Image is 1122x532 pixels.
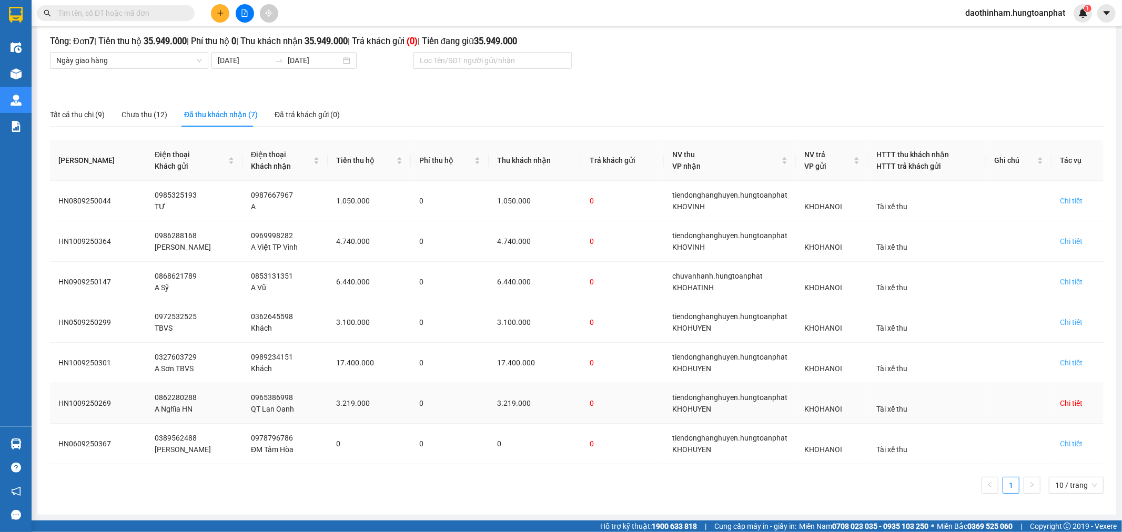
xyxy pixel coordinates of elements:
[1064,523,1071,530] span: copyright
[155,243,211,251] span: [PERSON_NAME]
[957,6,1074,19] span: daothinham.hungtoanphat
[11,68,22,79] img: warehouse-icon
[1060,397,1083,409] div: Chi tiết đơn hàng
[1102,8,1111,18] span: caret-down
[251,150,286,159] span: Điện thoại
[931,524,934,528] span: ⚪️
[982,477,998,494] button: left
[305,36,348,46] b: 35.949.000
[50,343,146,383] td: HN1009250301
[590,316,655,328] div: 0
[1055,477,1097,493] span: 10 / trang
[336,155,395,166] span: Tiền thu hộ
[251,202,256,211] span: A
[804,243,842,251] span: KHOHANOI
[1052,140,1104,181] th: Tác vụ
[275,56,284,65] span: to
[260,4,278,23] button: aim
[804,405,842,413] span: KHOHANOI
[672,150,695,159] span: NV thu
[251,393,293,402] span: 0965386998
[590,357,655,369] div: 0
[590,195,655,207] div: 0
[804,283,842,292] span: KHOHANOI
[251,272,293,280] span: 0853131351
[155,393,197,402] span: 0862280288
[994,155,1035,166] span: Ghi chú
[217,9,224,17] span: plus
[419,439,423,448] span: 0
[832,522,928,530] strong: 0708 023 035 - 0935 103 250
[419,237,423,245] span: 0
[1060,236,1083,247] div: Chi tiết đơn hàng
[672,191,787,199] span: tiendonghanghuyen.hungtoanphat
[89,36,94,46] b: 7
[672,353,787,361] span: tiendonghanghuyen.hungtoanphat
[50,302,146,343] td: HN0509250299
[122,109,167,120] div: Chưa thu (12)
[144,36,187,46] b: 35.949.000
[50,109,105,120] div: Tất cả thu chi (9)
[1060,195,1083,207] div: Chi tiết đơn hàng
[497,397,573,409] div: 3.219.000
[672,231,787,240] span: tiendonghanghuyen.hungtoanphat
[11,463,21,473] span: question-circle
[937,520,1013,532] span: Miền Bắc
[155,312,197,321] span: 0972532525
[155,231,197,240] span: 0986288168
[50,221,146,262] td: HN1009250364
[876,324,907,332] span: Tài xế thu
[275,109,340,120] div: Đã trả khách gửi (0)
[876,202,907,211] span: Tài xế thu
[876,364,907,373] span: Tài xế thu
[50,181,146,221] td: HN0809250044
[804,445,842,454] span: KHOHANOI
[497,195,573,207] div: 1.050.000
[251,364,272,373] span: Khách
[714,520,796,532] span: Cung cấp máy in - giấy in:
[211,4,229,23] button: plus
[336,357,402,369] div: 17.400.000
[1060,438,1083,449] div: Chi tiết đơn hàng
[672,243,705,251] span: KHOVINH
[1078,8,1088,18] img: icon-new-feature
[58,7,182,19] input: Tìm tên, số ĐT hoặc mã đơn
[155,353,197,361] span: 0327603729
[251,162,291,170] span: Khách nhận
[672,324,711,332] span: KHOHUYEN
[11,42,22,53] img: warehouse-icon
[497,438,573,449] div: 0
[251,324,272,332] span: Khách
[1003,477,1019,494] li: 1
[218,55,271,66] input: Ngày bắt đầu
[652,522,697,530] strong: 1900 633 818
[251,231,293,240] span: 0969998282
[1097,4,1116,23] button: caret-down
[419,155,472,166] span: Phí thu hộ
[11,121,22,132] img: solution-icon
[155,283,169,292] span: A Sỹ
[11,510,21,520] span: message
[581,140,664,181] th: Trả khách gửi
[982,477,998,494] li: Trang Trước
[251,405,294,413] span: QT Lan Oanh
[672,272,763,280] span: chuvanhanh.hungtoanphat
[50,35,1104,48] h3: Tổng: Đơn | Tiền thu hộ | Phí thu hộ | Thu khách nhận | Trả khách gửi | Tiền đang giữ
[590,236,655,247] div: 0
[265,9,272,17] span: aim
[1020,520,1022,532] span: |
[489,140,582,181] th: Thu khách nhận
[672,393,787,402] span: tiendonghanghuyen.hungtoanphat
[155,445,211,454] span: [PERSON_NAME]
[50,383,146,424] td: HN1009250269
[251,434,293,442] span: 0978796786
[155,272,197,280] span: 0868621789
[876,405,907,413] span: Tài xế thu
[419,318,423,326] span: 0
[155,405,193,413] span: A Nghĩa HN
[590,438,655,449] div: 0
[236,4,254,23] button: file-add
[241,9,248,17] span: file-add
[1003,477,1019,493] a: 1
[804,324,842,332] span: KHOHANOI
